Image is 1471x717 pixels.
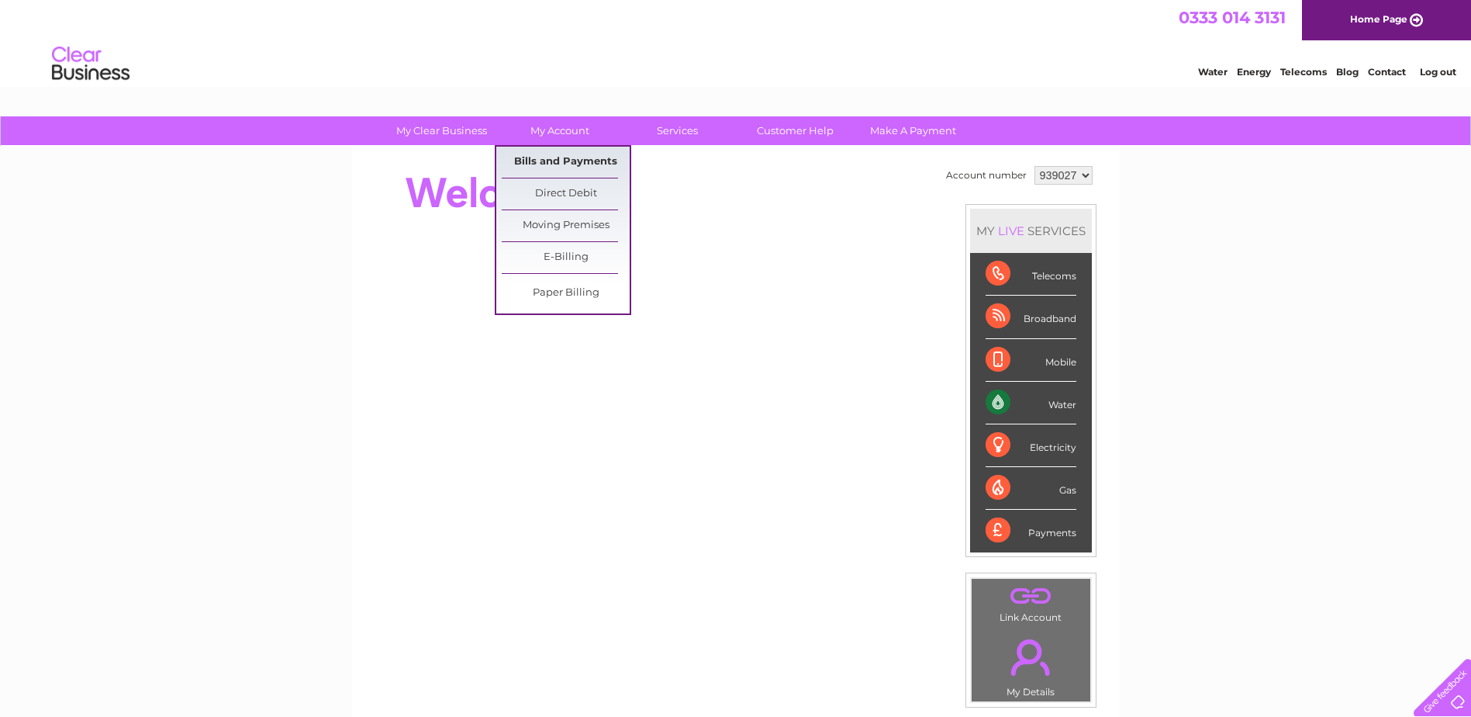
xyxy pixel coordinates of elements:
[613,116,741,145] a: Services
[971,626,1091,702] td: My Details
[1198,66,1228,78] a: Water
[370,9,1103,75] div: Clear Business is a trading name of Verastar Limited (registered in [GEOGRAPHIC_DATA] No. 3667643...
[496,116,623,145] a: My Account
[986,424,1076,467] div: Electricity
[986,382,1076,424] div: Water
[942,162,1031,189] td: Account number
[986,253,1076,296] div: Telecoms
[502,178,630,210] a: Direct Debit
[1336,66,1359,78] a: Blog
[1280,66,1327,78] a: Telecoms
[502,278,630,309] a: Paper Billing
[849,116,977,145] a: Make A Payment
[975,630,1086,684] a: .
[378,116,506,145] a: My Clear Business
[51,40,130,88] img: logo.png
[986,510,1076,552] div: Payments
[995,223,1027,238] div: LIVE
[502,242,630,273] a: E-Billing
[1179,8,1286,27] a: 0333 014 3131
[1368,66,1406,78] a: Contact
[975,583,1086,610] a: .
[971,578,1091,627] td: Link Account
[1237,66,1271,78] a: Energy
[502,210,630,241] a: Moving Premises
[502,147,630,178] a: Bills and Payments
[1420,66,1456,78] a: Log out
[986,467,1076,510] div: Gas
[731,116,859,145] a: Customer Help
[970,209,1092,253] div: MY SERVICES
[986,296,1076,338] div: Broadband
[986,339,1076,382] div: Mobile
